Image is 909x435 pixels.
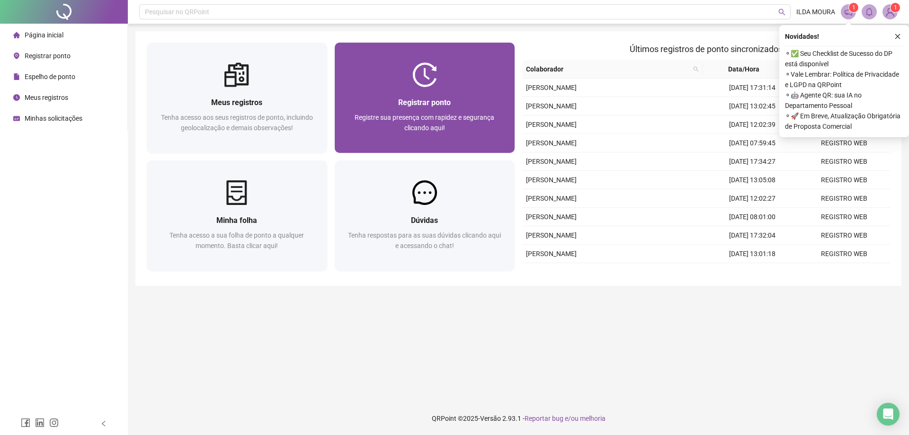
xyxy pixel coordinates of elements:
td: REGISTRO WEB [798,171,890,189]
span: Espelho de ponto [25,73,75,80]
a: DúvidasTenha respostas para as suas dúvidas clicando aqui e acessando o chat! [335,160,515,271]
th: Data/Hora [703,60,793,79]
span: [PERSON_NAME] [526,195,577,202]
span: ILDA MOURA [796,7,835,17]
td: [DATE] 07:59:45 [706,134,798,152]
td: [DATE] 12:02:39 [706,115,798,134]
span: [PERSON_NAME] [526,213,577,221]
span: environment [13,53,20,59]
span: [PERSON_NAME] [526,121,577,128]
span: Dúvidas [411,216,438,225]
td: [DATE] 12:02:27 [706,189,798,208]
span: Novidades ! [785,31,819,42]
span: Minhas solicitações [25,115,82,122]
a: Minha folhaTenha acesso a sua folha de ponto a qualquer momento. Basta clicar aqui! [147,160,327,271]
span: schedule [13,115,20,122]
span: search [691,62,701,76]
td: [DATE] 13:05:08 [706,171,798,189]
span: bell [865,8,873,16]
span: Registrar ponto [25,52,71,60]
span: Reportar bug e/ou melhoria [525,415,606,422]
span: Tenha acesso aos seus registros de ponto, incluindo geolocalização e demais observações! [161,114,313,132]
span: clock-circle [13,94,20,101]
td: REGISTRO WEB [798,152,890,171]
span: close [894,33,901,40]
td: REGISTRO WEB [798,245,890,263]
span: [PERSON_NAME] [526,139,577,147]
span: [PERSON_NAME] [526,84,577,91]
span: [PERSON_NAME] [526,176,577,184]
span: Tenha acesso a sua folha de ponto a qualquer momento. Basta clicar aqui! [169,231,304,249]
span: ⚬ 🤖 Agente QR: sua IA no Departamento Pessoal [785,90,903,111]
span: [PERSON_NAME] [526,231,577,239]
span: search [693,66,699,72]
td: [DATE] 08:01:00 [706,208,798,226]
sup: Atualize o seu contato no menu Meus Dados [891,3,900,12]
span: instagram [49,418,59,427]
footer: QRPoint © 2025 - 2.93.1 - [128,402,909,435]
td: [DATE] 17:31:14 [706,79,798,97]
span: Página inicial [25,31,63,39]
td: REGISTRO WEB [798,134,890,152]
span: Tenha respostas para as suas dúvidas clicando aqui e acessando o chat! [348,231,501,249]
span: ⚬ 🚀 Em Breve, Atualização Obrigatória de Proposta Comercial [785,111,903,132]
td: REGISTRO WEB [798,263,890,282]
span: ⚬ Vale Lembrar: Política de Privacidade e LGPD na QRPoint [785,69,903,90]
td: REGISTRO WEB [798,189,890,208]
span: Meus registros [25,94,68,101]
span: Registre sua presença com rapidez e segurança clicando aqui! [355,114,494,132]
span: file [13,73,20,80]
td: [DATE] 12:01:56 [706,263,798,282]
span: ⚬ ✅ Seu Checklist de Sucesso do DP está disponível [785,48,903,69]
td: REGISTRO WEB [798,208,890,226]
span: facebook [21,418,30,427]
span: Versão [480,415,501,422]
span: [PERSON_NAME] [526,250,577,257]
span: 1 [894,4,897,11]
span: left [100,420,107,427]
span: Meus registros [211,98,262,107]
span: search [778,9,785,16]
span: Últimos registros de ponto sincronizados [630,44,783,54]
span: Data/Hora [706,64,782,74]
td: [DATE] 13:01:18 [706,245,798,263]
td: REGISTRO WEB [798,226,890,245]
td: [DATE] 17:32:04 [706,226,798,245]
span: Registrar ponto [398,98,451,107]
span: Minha folha [216,216,257,225]
a: Registrar pontoRegistre sua presença com rapidez e segurança clicando aqui! [335,43,515,153]
td: [DATE] 13:02:45 [706,97,798,115]
span: home [13,32,20,38]
span: linkedin [35,418,45,427]
span: [PERSON_NAME] [526,158,577,165]
td: [DATE] 17:34:27 [706,152,798,171]
img: 84774 [883,5,897,19]
a: Meus registrosTenha acesso aos seus registros de ponto, incluindo geolocalização e demais observa... [147,43,327,153]
span: [PERSON_NAME] [526,102,577,110]
sup: 1 [849,3,858,12]
span: 1 [852,4,856,11]
span: Colaborador [526,64,689,74]
span: notification [844,8,853,16]
div: Open Intercom Messenger [877,403,900,426]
